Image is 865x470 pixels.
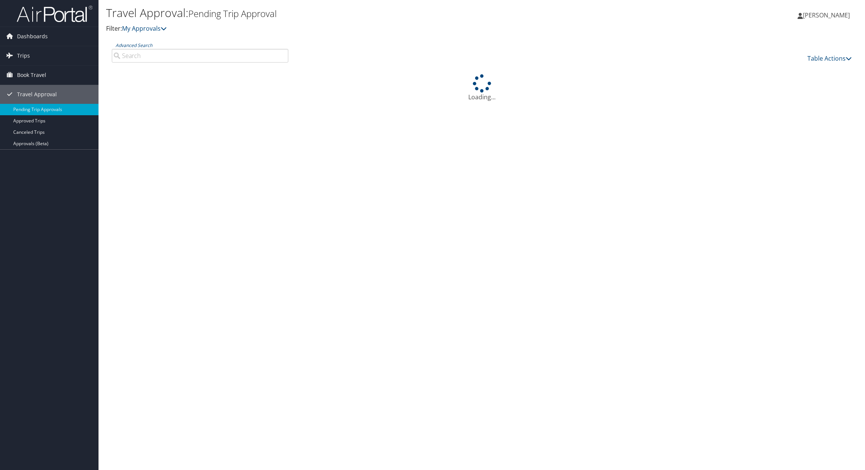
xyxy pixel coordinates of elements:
span: Dashboards [17,27,48,46]
a: [PERSON_NAME] [798,4,857,27]
h1: Travel Approval: [106,5,607,21]
a: My Approvals [122,24,167,33]
small: Pending Trip Approval [188,7,277,20]
span: Book Travel [17,66,46,85]
div: Loading... [106,74,857,102]
span: Travel Approval [17,85,57,104]
img: airportal-logo.png [17,5,92,23]
a: Advanced Search [116,42,152,49]
span: [PERSON_NAME] [803,11,850,19]
p: Filter: [106,24,607,34]
span: Trips [17,46,30,65]
a: Table Actions [807,54,852,63]
input: Advanced Search [112,49,288,63]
